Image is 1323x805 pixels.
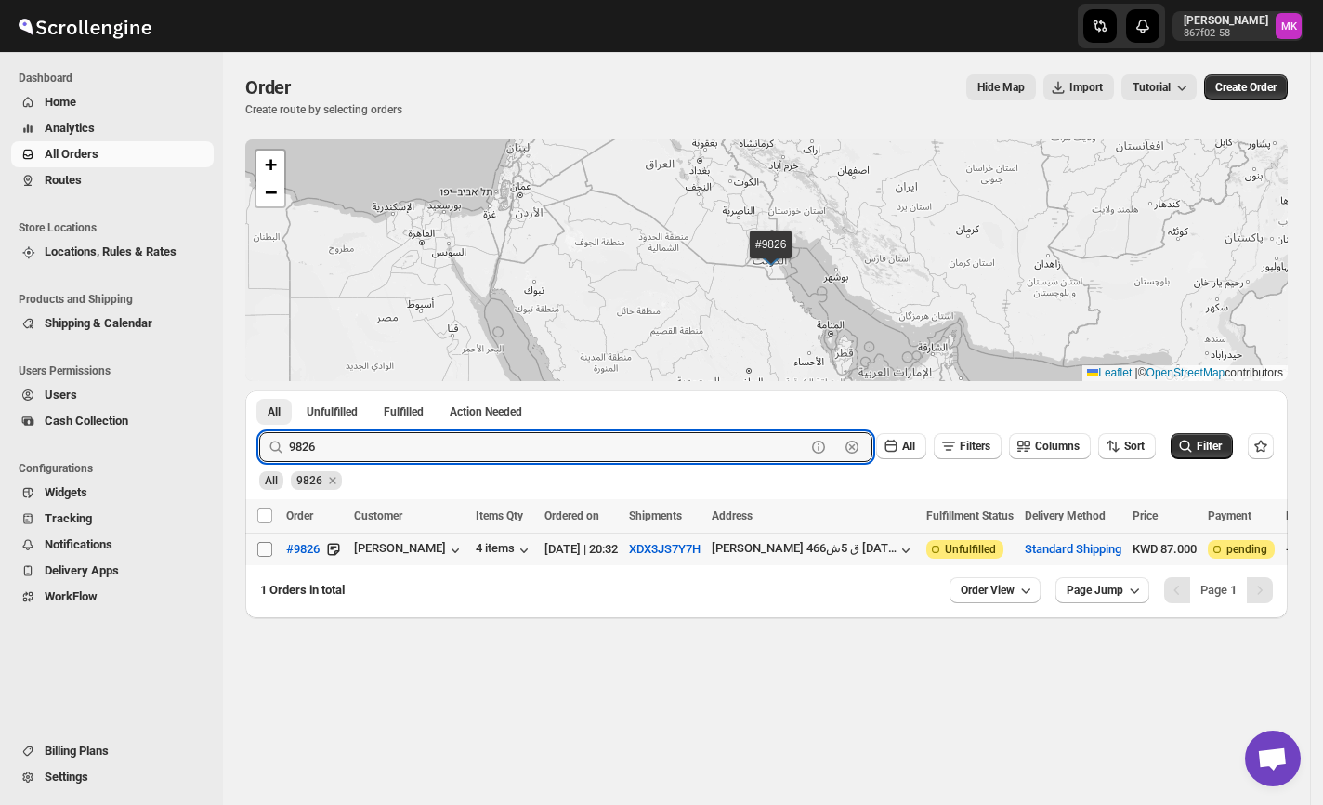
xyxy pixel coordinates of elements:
[544,509,599,522] span: Ordered on
[961,583,1015,598] span: Order View
[45,511,92,525] span: Tracking
[926,509,1014,522] span: Fulfillment Status
[11,558,214,584] button: Delivery Apps
[1226,542,1267,557] span: pending
[19,461,214,476] span: Configurations
[1281,20,1298,33] text: MK
[1171,433,1233,459] button: Filter
[11,738,214,764] button: Billing Plans
[1133,81,1171,94] span: Tutorial
[11,408,214,434] button: Cash Collection
[712,541,897,555] div: [PERSON_NAME] ق 5ش466 [DATE]
[11,167,214,193] button: Routes
[256,178,284,206] a: Zoom out
[934,433,1002,459] button: Filters
[1245,731,1301,786] a: دردشة مفتوحة
[1215,80,1277,95] span: Create Order
[1035,440,1080,453] span: Columns
[977,80,1025,95] span: Hide Map
[11,115,214,141] button: Analytics
[966,74,1036,100] button: Map action label
[11,89,214,115] button: Home
[45,589,98,603] span: WorkFlow
[1184,28,1268,39] p: 867f02-58
[19,363,214,378] span: Users Permissions
[1135,366,1138,379] span: |
[1197,440,1222,453] span: Filter
[1067,583,1123,598] span: Page Jump
[45,147,98,161] span: All Orders
[960,440,990,453] span: Filters
[45,485,87,499] span: Widgets
[45,537,112,551] span: Notifications
[544,540,618,559] div: [DATE] | 20:32
[45,744,109,758] span: Billing Plans
[45,173,82,187] span: Routes
[1133,540,1197,559] div: KWD 87.000
[1164,577,1273,603] nav: Pagination
[1200,583,1237,597] span: Page
[19,220,214,235] span: Store Locations
[289,432,806,462] input: Press enter after typing | Search Eg.#9826
[11,141,214,167] button: All Orders
[11,310,214,337] button: Shipping & Calendar
[45,388,77,402] span: Users
[265,152,277,176] span: +
[11,382,214,408] button: Users
[1025,542,1121,556] button: Standard Shipping
[1184,13,1268,28] p: [PERSON_NAME]
[450,404,522,419] span: Action Needed
[245,76,291,99] span: Order
[275,534,331,564] button: #9826
[1121,74,1197,100] button: Tutorial
[1087,366,1132,379] a: Leaflet
[19,71,214,86] span: Dashboard
[265,474,278,487] span: All
[902,440,915,453] span: All
[876,433,926,459] button: All
[945,542,996,557] span: Unfulfilled
[295,399,369,425] button: Unfulfilled
[1082,365,1288,381] div: © contributors
[324,472,341,489] button: Remove 9826
[476,509,523,522] span: Items Qty
[629,509,682,522] span: Shipments
[354,541,465,560] button: [PERSON_NAME]
[1133,509,1158,522] span: Price
[1208,509,1251,522] span: Payment
[11,239,214,265] button: Locations, Rules & Rates
[1009,433,1091,459] button: Columns
[843,438,861,456] button: Clear
[11,480,214,506] button: Widgets
[260,583,345,597] span: 1 Orders in total
[373,399,435,425] button: Fulfilled
[11,506,214,532] button: Tracking
[1146,366,1225,379] a: OpenStreetMap
[712,509,753,522] span: Address
[384,404,424,419] span: Fulfilled
[1124,440,1145,453] span: Sort
[476,541,533,560] button: 4 items
[11,532,214,558] button: Notifications
[45,770,88,784] span: Settings
[1043,74,1114,100] button: Import
[1055,577,1149,603] button: Page Jump
[1230,583,1237,597] b: 1
[1172,11,1303,41] button: User menu
[19,292,214,307] span: Products and Shipping
[245,102,402,117] p: Create route by selecting orders
[1276,13,1302,39] span: Mostafa Khalifa
[1204,74,1288,100] button: Create custom order
[45,414,128,428] span: Cash Collection
[265,180,277,204] span: −
[439,399,533,425] button: ActionNeeded
[296,474,322,487] span: 9826
[256,399,292,425] button: All
[950,577,1041,603] button: Order View
[286,540,320,559] span: #9826
[268,404,281,419] span: All
[45,95,76,109] span: Home
[354,509,402,522] span: Customer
